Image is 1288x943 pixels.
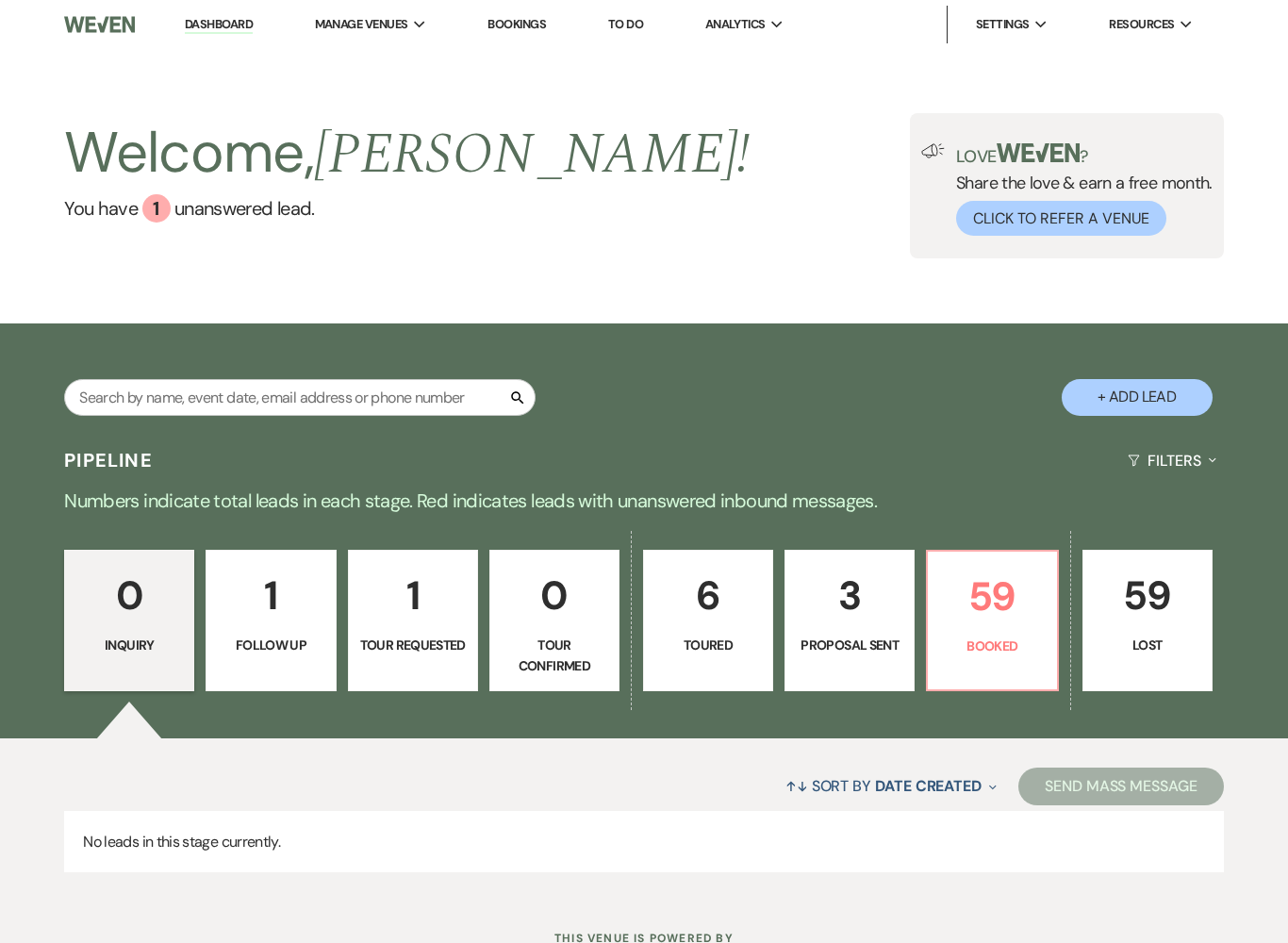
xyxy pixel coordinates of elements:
p: 3 [797,564,902,627]
a: 59Booked [926,550,1058,691]
p: Inquiry [76,635,182,655]
p: Booked [939,636,1045,656]
p: 59 [939,565,1045,628]
div: Share the love & earn a free month. [945,143,1213,236]
h3: Pipeline [64,447,153,473]
button: Send Mass Message [1018,768,1224,805]
p: 0 [76,564,182,627]
a: To Do [608,16,643,32]
p: Tour Confirmed [502,635,607,677]
button: Sort By Date Created [778,761,1004,811]
span: [PERSON_NAME] ! [314,111,750,198]
span: Manage Venues [315,15,408,34]
span: Settings [976,15,1030,34]
p: Toured [655,635,761,655]
p: Follow Up [218,635,323,655]
button: + Add Lead [1062,379,1213,416]
p: 6 [655,564,761,627]
img: weven-logo-green.svg [997,143,1081,162]
span: Analytics [705,15,766,34]
a: 0Tour Confirmed [489,550,619,691]
a: Bookings [487,16,546,32]
p: 1 [360,564,466,627]
input: Search by name, event date, email address or phone number [64,379,536,416]
p: Tour Requested [360,635,466,655]
h2: Welcome, [64,113,750,194]
div: 1 [142,194,171,223]
a: 1Follow Up [206,550,336,691]
span: Date Created [875,776,982,796]
p: Proposal Sent [797,635,902,655]
img: Weven Logo [64,5,135,44]
p: No leads in this stage currently. [64,811,1223,873]
span: ↑↓ [785,776,808,796]
button: Filters [1120,436,1223,486]
a: You have 1 unanswered lead. [64,194,750,223]
a: 6Toured [643,550,773,691]
img: loud-speaker-illustration.svg [921,143,945,158]
a: Dashboard [185,16,253,34]
a: 1Tour Requested [348,550,478,691]
p: 59 [1095,564,1200,627]
p: 1 [218,564,323,627]
p: 0 [502,564,607,627]
p: Love ? [956,143,1213,165]
a: 0Inquiry [64,550,194,691]
a: 59Lost [1082,550,1213,691]
a: 3Proposal Sent [784,550,915,691]
span: Resources [1109,15,1174,34]
p: Lost [1095,635,1200,655]
button: Click to Refer a Venue [956,201,1166,236]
